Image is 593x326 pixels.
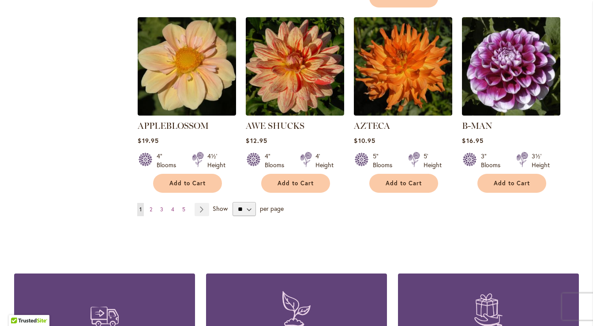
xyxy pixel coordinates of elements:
[532,152,550,169] div: 3½' Height
[138,120,209,131] a: APPLEBLOSSOM
[157,152,181,169] div: 4" Blooms
[261,174,330,193] button: Add to Cart
[462,17,560,116] img: B-MAN
[138,109,236,117] a: APPLEBLOSSOM
[180,203,188,216] a: 5
[139,206,142,213] span: 1
[477,174,546,193] button: Add to Cart
[147,203,154,216] a: 2
[158,203,165,216] a: 3
[424,152,442,169] div: 5' Height
[169,203,176,216] a: 4
[462,120,492,131] a: B-MAN
[160,206,163,213] span: 3
[246,136,267,145] span: $12.95
[494,180,530,187] span: Add to Cart
[278,180,314,187] span: Add to Cart
[150,206,152,213] span: 2
[138,136,158,145] span: $19.95
[246,109,344,117] a: AWE SHUCKS
[171,206,174,213] span: 4
[354,120,390,131] a: AZTECA
[373,152,398,169] div: 5" Blooms
[207,152,225,169] div: 4½' Height
[354,109,452,117] a: AZTECA
[182,206,185,213] span: 5
[7,295,31,319] iframe: Launch Accessibility Center
[354,17,452,116] img: AZTECA
[246,120,304,131] a: AWE SHUCKS
[462,136,483,145] span: $16.95
[369,174,438,193] button: Add to Cart
[153,174,222,193] button: Add to Cart
[265,152,289,169] div: 4" Blooms
[260,204,284,213] span: per page
[315,152,334,169] div: 4' Height
[246,17,344,116] img: AWE SHUCKS
[386,180,422,187] span: Add to Cart
[462,109,560,117] a: B-MAN
[213,204,228,213] span: Show
[138,17,236,116] img: APPLEBLOSSOM
[481,152,506,169] div: 3" Blooms
[354,136,375,145] span: $10.95
[169,180,206,187] span: Add to Cart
